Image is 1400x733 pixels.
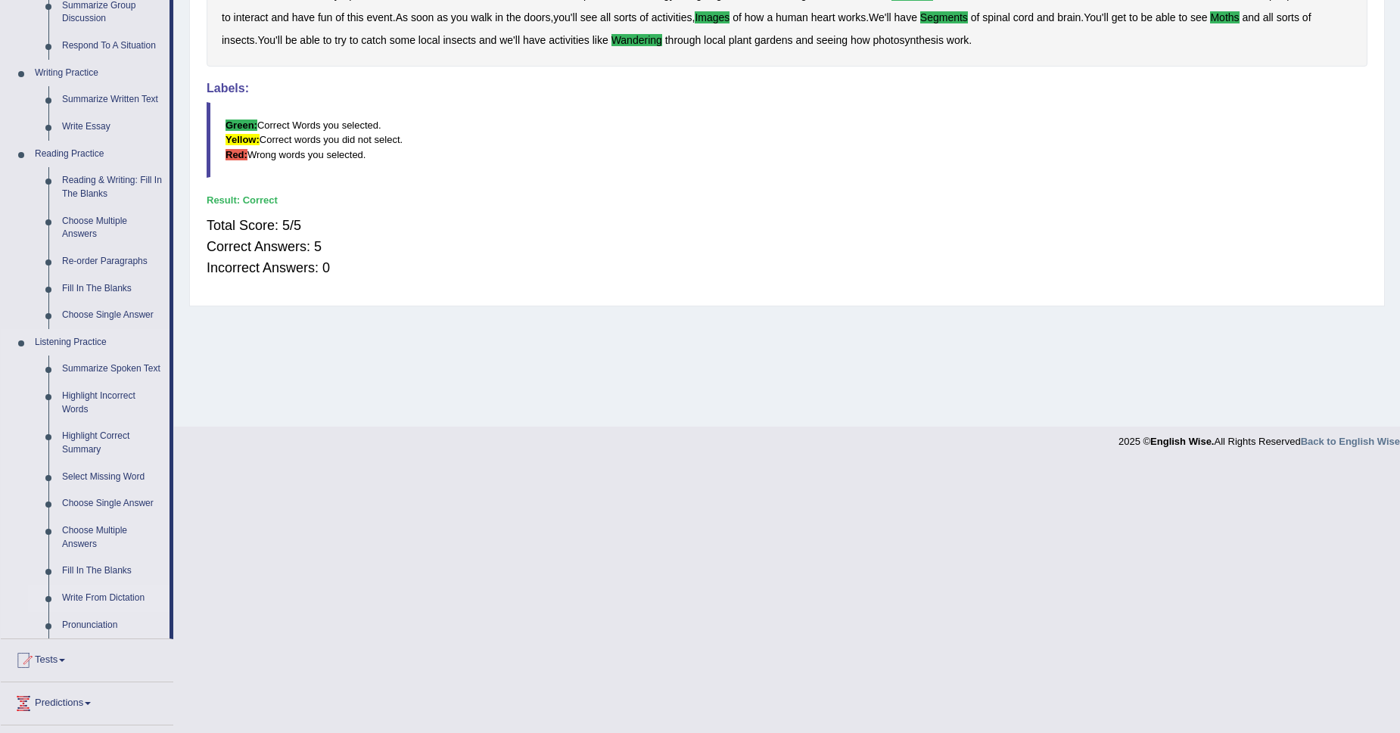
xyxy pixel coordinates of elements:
a: Write From Dictation [55,585,170,612]
a: Summarize Spoken Text [55,356,170,383]
b: a [767,11,773,23]
b: works [838,11,866,23]
b: to [1178,11,1187,23]
a: Choose Multiple Answers [55,517,170,558]
b: and [1037,11,1054,23]
b: local [418,34,440,46]
b: see [580,11,598,23]
b: all [600,11,611,23]
a: Respond To A Situation [55,33,170,60]
b: how [851,34,870,46]
b: be [1141,11,1153,23]
b: of [733,11,742,23]
b: We'll [869,11,891,23]
b: interact [234,11,269,23]
a: Choose Multiple Answers [55,208,170,248]
a: Listening Practice [28,329,170,356]
b: in [495,11,503,23]
b: to [222,11,231,23]
a: Tests [1,639,173,677]
b: You'll [1084,11,1109,23]
b: to [350,34,359,46]
blockquote: Correct Words you selected. Correct words you did not select. Wrong words you selected. [207,102,1367,177]
b: plant [729,34,751,46]
strong: English Wise. [1150,436,1214,447]
a: Summarize Written Text [55,86,170,113]
b: activities [652,11,692,23]
b: and [796,34,814,46]
b: local [704,34,726,46]
b: how [745,11,764,23]
b: heart [811,11,835,23]
b: of [1302,11,1311,23]
b: you [451,11,468,23]
b: cord [1013,11,1034,23]
b: see [1190,11,1208,23]
b: event [367,11,393,23]
b: of [971,11,980,23]
a: Reading Practice [28,141,170,168]
b: sorts [614,11,636,23]
a: Pronunciation [55,612,170,639]
b: all [1263,11,1274,23]
a: Highlight Correct Summary [55,423,170,463]
h4: Labels: [207,82,1367,95]
b: moths [1210,11,1239,23]
b: of [639,11,649,23]
b: able [300,34,319,46]
b: and [271,11,288,23]
b: photosynthesis [873,34,944,46]
b: and [1242,11,1259,23]
b: insects [443,34,477,46]
a: Select Missing Word [55,464,170,491]
b: Yellow: [226,134,260,145]
b: fun [318,11,332,23]
a: Writing Practice [28,60,170,87]
b: Green: [226,120,257,131]
b: As [396,11,408,23]
b: seeing [817,34,848,46]
div: Total Score: 5/5 Correct Answers: 5 Incorrect Answers: 0 [207,207,1367,286]
b: segments [920,11,968,23]
b: some [390,34,415,46]
b: work [947,34,969,46]
b: Red: [226,149,247,160]
b: as [437,11,448,23]
a: Reading & Writing: Fill In The Blanks [55,167,170,207]
b: activities [549,34,590,46]
b: like [593,34,608,46]
a: Predictions [1,682,173,720]
b: we'll [499,34,520,46]
div: Result: [207,193,1367,207]
b: You'll [257,34,282,46]
a: Re-order Paragraphs [55,248,170,275]
b: have [292,11,315,23]
b: walk [471,11,492,23]
b: wandering [611,34,662,46]
b: have [894,11,917,23]
b: try [334,34,347,46]
a: Fill In The Blanks [55,558,170,585]
b: insects [222,34,255,46]
a: Choose Single Answer [55,490,170,517]
b: have [523,34,546,46]
b: sorts [1277,11,1299,23]
a: Choose Single Answer [55,302,170,329]
b: spinal [982,11,1010,23]
b: catch [361,34,386,46]
b: to [1129,11,1138,23]
b: doors [524,11,550,23]
b: brain [1057,11,1081,23]
b: get [1112,11,1126,23]
a: Write Essay [55,113,170,141]
b: this [347,11,364,23]
b: soon [411,11,434,23]
div: 2025 © All Rights Reserved [1118,427,1400,449]
b: you'll [553,11,577,23]
b: of [335,11,344,23]
b: to [323,34,332,46]
b: gardens [754,34,793,46]
b: through [665,34,701,46]
a: Highlight Incorrect Words [55,383,170,423]
b: human [776,11,808,23]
